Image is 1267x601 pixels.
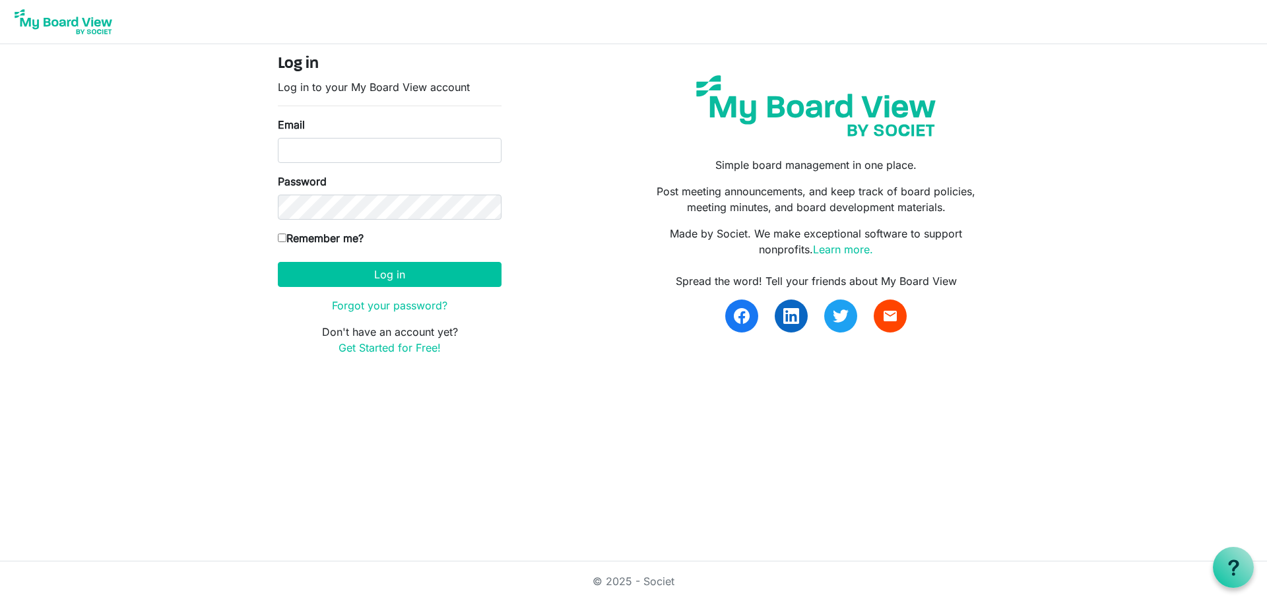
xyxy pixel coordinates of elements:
img: twitter.svg [833,308,849,324]
label: Remember me? [278,230,364,246]
p: Don't have an account yet? [278,324,502,356]
button: Log in [278,262,502,287]
a: © 2025 - Societ [593,575,674,588]
a: email [874,300,907,332]
img: my-board-view-societ.svg [686,65,946,146]
a: Learn more. [813,243,873,256]
p: Made by Societ. We make exceptional software to support nonprofits. [643,226,989,257]
a: Forgot your password? [332,299,447,312]
img: facebook.svg [734,308,750,324]
p: Simple board management in one place. [643,157,989,173]
label: Email [278,117,305,133]
a: Get Started for Free! [339,341,441,354]
p: Log in to your My Board View account [278,79,502,95]
div: Spread the word! Tell your friends about My Board View [643,273,989,289]
label: Password [278,174,327,189]
input: Remember me? [278,234,286,242]
h4: Log in [278,55,502,74]
p: Post meeting announcements, and keep track of board policies, meeting minutes, and board developm... [643,183,989,215]
img: linkedin.svg [783,308,799,324]
img: My Board View Logo [11,5,116,38]
span: email [882,308,898,324]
